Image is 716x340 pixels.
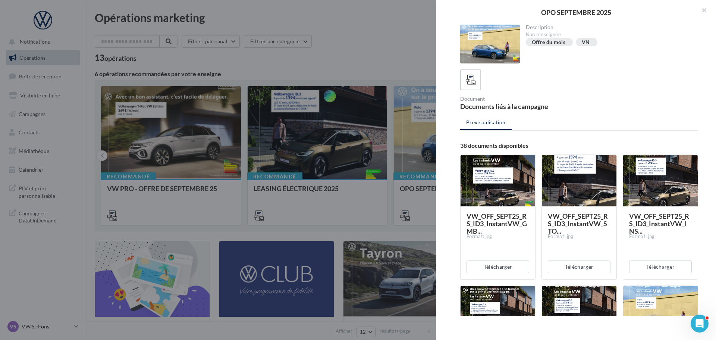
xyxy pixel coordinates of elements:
div: Format: jpg [629,233,692,240]
iframe: Intercom live chat [691,315,709,333]
button: Télécharger [467,261,529,273]
span: VW_OFF_SEPT25_RS_ID3_InstantVW_INS... [629,212,689,235]
div: Documents liés à la campagne [460,103,576,110]
div: 38 documents disponibles [460,143,698,149]
span: VW_OFF_SEPT25_RS_ID3_InstantVW_GMB... [467,212,527,235]
div: VN [582,40,590,45]
div: Offre du mois [532,40,566,45]
div: Non renseignée [526,31,693,38]
div: Format: jpg [467,233,529,240]
div: Document [460,96,576,102]
button: Télécharger [629,261,692,273]
div: Format: jpg [548,233,610,240]
span: VW_OFF_SEPT25_RS_ID3_InstantVW_STO... [548,212,608,235]
div: OPO SEPTEMBRE 2025 [448,9,704,16]
div: Description [526,25,693,30]
button: Télécharger [548,261,610,273]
